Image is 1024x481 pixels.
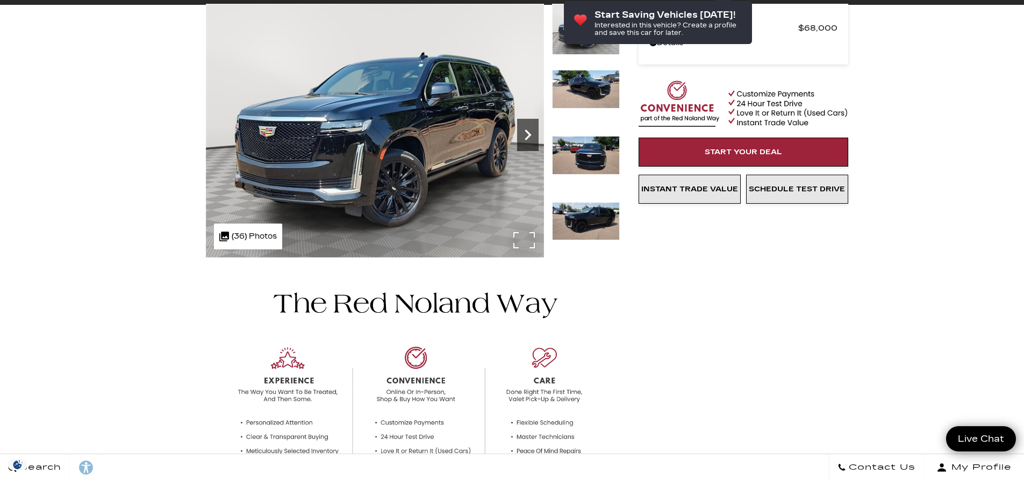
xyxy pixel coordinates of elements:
span: Red [PERSON_NAME] [649,20,798,35]
img: Certified Used 2022 Black Raven Cadillac Premium Luxury image 1 [552,4,620,55]
span: Contact Us [846,460,915,475]
img: Certified Used 2022 Black Raven Cadillac Premium Luxury image 3 [552,136,620,175]
a: Live Chat [946,426,1016,451]
a: Details [649,35,837,51]
button: Open user profile menu [924,454,1024,481]
span: Start Your Deal [705,148,782,156]
span: My Profile [947,460,1012,475]
img: Certified Used 2022 Black Raven Cadillac Premium Luxury image 4 [552,202,620,241]
a: Start Your Deal [639,138,848,167]
a: Instant Trade Value [639,175,741,204]
span: Schedule Test Drive [749,185,845,193]
span: $68,000 [798,20,837,35]
span: Search [17,460,61,475]
img: Certified Used 2022 Black Raven Cadillac Premium Luxury image 2 [552,70,620,109]
section: Click to Open Cookie Consent Modal [5,459,30,470]
a: Red [PERSON_NAME] $68,000 [649,20,837,35]
div: Next [517,119,539,151]
span: Instant Trade Value [641,185,738,193]
img: Certified Used 2022 Black Raven Cadillac Premium Luxury image 1 [206,4,544,257]
a: Contact Us [829,454,924,481]
div: (36) Photos [214,224,282,249]
a: Schedule Test Drive [746,175,848,204]
span: Live Chat [953,433,1009,445]
img: Opt-Out Icon [5,459,30,470]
